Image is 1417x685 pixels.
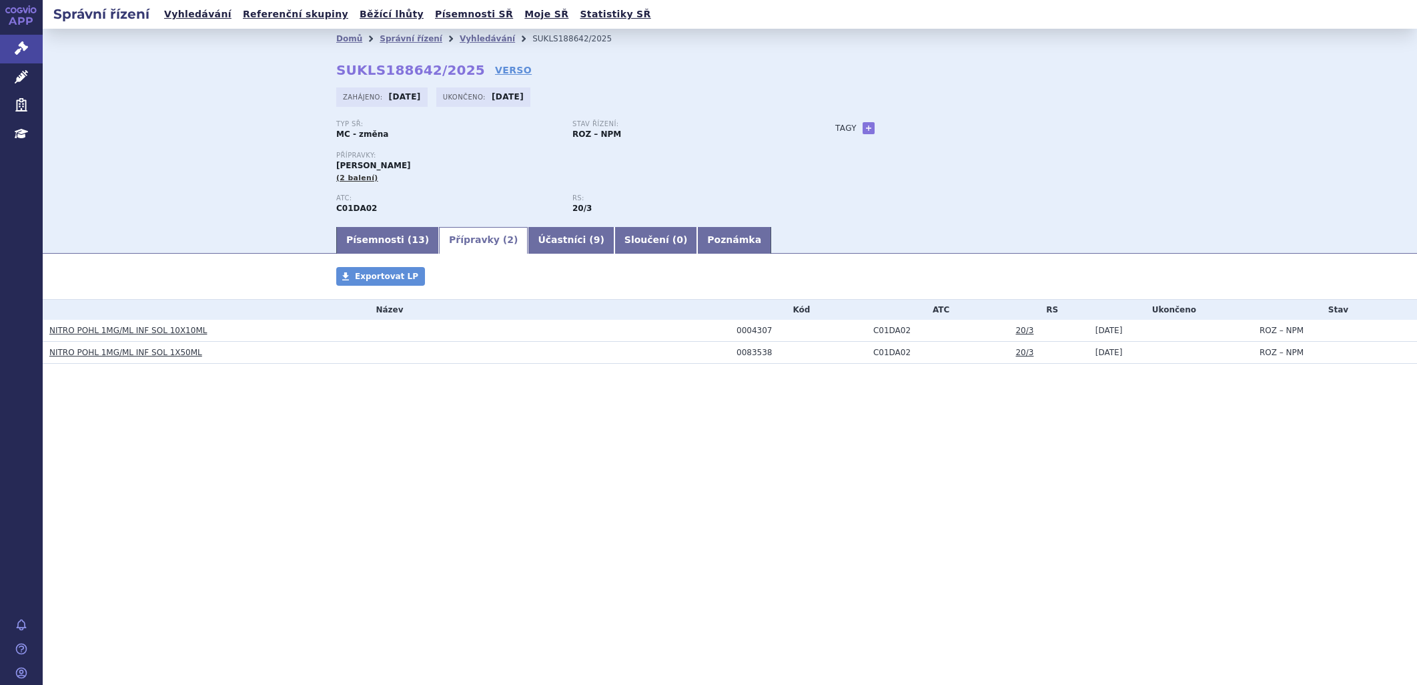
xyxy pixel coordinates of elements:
div: 0004307 [737,326,867,335]
p: Typ SŘ: [336,120,559,128]
a: Poznámka [697,227,771,254]
h3: Tagy [835,120,857,136]
strong: [DATE] [492,92,524,101]
a: Statistiky SŘ [576,5,654,23]
li: SUKLS188642/2025 [532,29,629,49]
h2: Správní řízení [43,5,160,23]
td: ROZ – NPM [1253,320,1417,342]
th: Název [43,300,730,320]
span: 13 [412,234,424,245]
a: Účastníci (9) [528,227,614,254]
a: Přípravky (2) [439,227,528,254]
strong: donátory NO k terapii anginy pectoris, parent. [572,204,592,213]
a: Vyhledávání [460,34,515,43]
p: ATC: [336,194,559,202]
a: 20/3 [1015,326,1033,335]
a: Domů [336,34,362,43]
p: Přípravky: [336,152,809,160]
a: Referenční skupiny [239,5,352,23]
span: Zahájeno: [343,91,385,102]
strong: ROZ – NPM [572,130,621,139]
a: Písemnosti (13) [336,227,439,254]
p: RS: [572,194,795,202]
span: 2 [507,234,514,245]
a: Moje SŘ [520,5,572,23]
div: 0083538 [737,348,867,357]
a: NITRO POHL 1MG/ML INF SOL 1X50ML [49,348,202,357]
a: Sloučení (0) [614,227,697,254]
span: 9 [594,234,600,245]
a: VERSO [495,63,532,77]
a: Vyhledávání [160,5,235,23]
td: GLYCEROL-TRINITRÁT [867,342,1009,364]
span: [DATE] [1095,326,1123,335]
span: [PERSON_NAME] [336,161,411,170]
a: Běžící lhůty [356,5,428,23]
strong: MC - změna [336,130,388,139]
a: NITRO POHL 1MG/ML INF SOL 10X10ML [49,326,207,335]
th: Stav [1253,300,1417,320]
strong: [DATE] [389,92,421,101]
a: + [863,122,875,134]
th: Kód [730,300,867,320]
span: (2 balení) [336,174,378,182]
strong: SUKLS188642/2025 [336,62,485,78]
td: ROZ – NPM [1253,342,1417,364]
th: ATC [867,300,1009,320]
th: RS [1009,300,1088,320]
span: [DATE] [1095,348,1123,357]
span: 0 [676,234,683,245]
td: GLYCEROL-TRINITRÁT [867,320,1009,342]
a: Exportovat LP [336,267,425,286]
a: Správní řízení [380,34,442,43]
strong: GLYCEROL-TRINITRÁT [336,204,377,213]
a: 20/3 [1015,348,1033,357]
span: Ukončeno: [443,91,488,102]
p: Stav řízení: [572,120,795,128]
th: Ukončeno [1089,300,1253,320]
a: Písemnosti SŘ [431,5,517,23]
span: Exportovat LP [355,272,418,281]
